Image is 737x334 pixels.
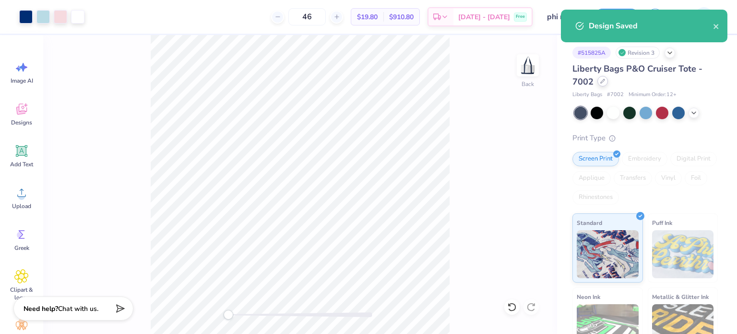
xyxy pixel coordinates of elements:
img: Standard [577,230,639,278]
span: Metallic & Glitter Ink [652,292,709,302]
span: Image AI [11,77,33,85]
span: Minimum Order: 12 + [629,91,677,99]
span: Liberty Bags P&O Cruiser Tote - 7002 [572,63,702,87]
span: Chat with us. [58,304,98,313]
span: $910.80 [389,12,414,22]
strong: Need help? [24,304,58,313]
input: – – [288,8,326,25]
img: Back [518,56,537,75]
span: # 7002 [607,91,624,99]
span: Puff Ink [652,218,672,228]
div: Digital Print [670,152,717,166]
span: Add Text [10,161,33,168]
input: Untitled Design [540,7,587,26]
img: Puff Ink [652,230,714,278]
div: Print Type [572,133,718,144]
span: Designs [11,119,32,126]
div: Revision 3 [616,47,660,59]
div: Foil [685,171,707,186]
img: Om Mehrotra [694,7,713,26]
span: $19.80 [357,12,378,22]
a: OM [676,7,718,26]
div: Embroidery [622,152,667,166]
span: Free [516,13,525,20]
span: Upload [12,202,31,210]
div: Vinyl [655,171,682,186]
span: Neon Ink [577,292,600,302]
div: Accessibility label [224,310,233,320]
div: Back [522,80,534,88]
div: Rhinestones [572,190,619,205]
div: Screen Print [572,152,619,166]
div: Transfers [614,171,652,186]
span: Standard [577,218,602,228]
span: Greek [14,244,29,252]
span: [DATE] - [DATE] [458,12,510,22]
span: Liberty Bags [572,91,602,99]
div: Applique [572,171,611,186]
div: # 515825A [572,47,611,59]
span: Clipart & logos [6,286,37,301]
div: Design Saved [589,20,713,32]
button: close [713,20,720,32]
